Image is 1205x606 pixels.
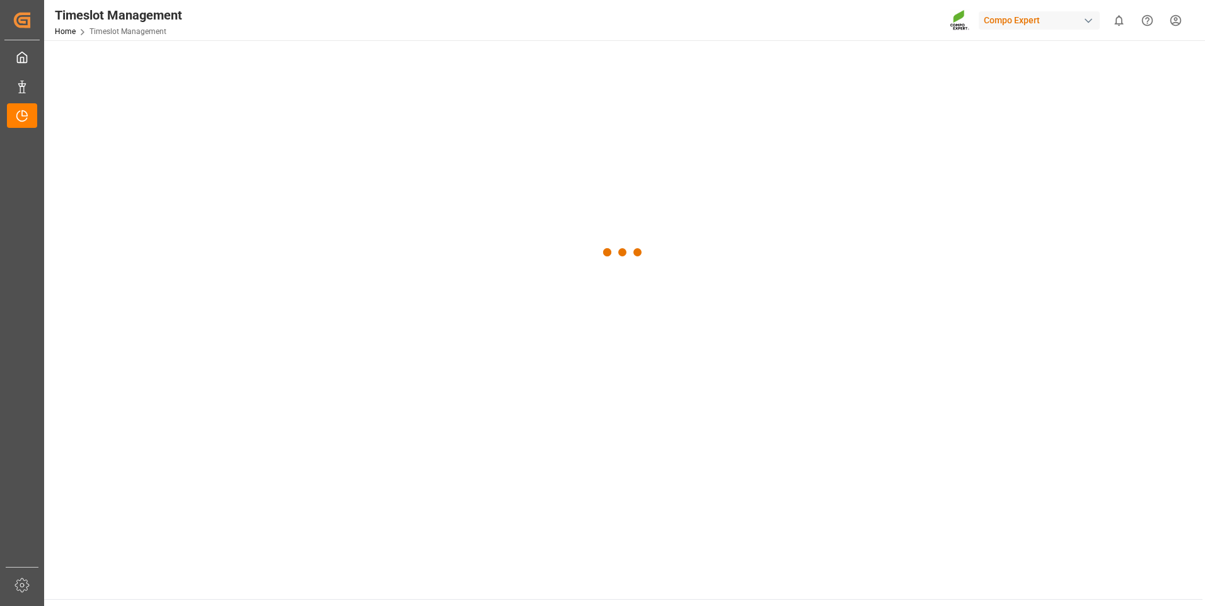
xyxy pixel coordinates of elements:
[979,11,1100,30] div: Compo Expert
[1133,6,1162,35] button: Help Center
[55,27,76,36] a: Home
[979,8,1105,32] button: Compo Expert
[1105,6,1133,35] button: show 0 new notifications
[55,6,182,25] div: Timeslot Management
[950,9,970,31] img: Screenshot%202023-09-29%20at%2010.02.21.png_1712312052.png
